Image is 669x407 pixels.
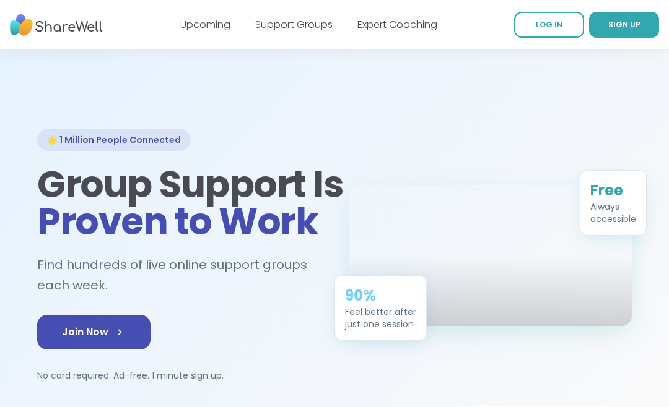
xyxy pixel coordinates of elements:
[536,19,562,30] span: LOG IN
[357,17,437,32] a: Expert Coaching
[514,12,584,38] a: LOG IN
[37,195,318,247] span: Proven to Work
[37,369,320,382] p: No card required. Ad-free. 1 minute sign up.
[345,285,416,305] div: 90%
[62,325,126,340] span: Join Now
[589,12,659,38] a: SIGN UP
[37,255,320,295] h2: Find hundreds of live online support groups each week.
[37,166,320,240] h1: Group Support Is
[608,19,641,30] span: SIGN UP
[10,8,103,42] img: ShareWell Nav Logo
[37,129,191,151] div: 🌟 1 Million People Connected
[345,305,416,330] div: Feel better after just one session
[590,180,636,200] div: Free
[37,315,151,349] a: Join Now
[180,17,230,32] a: Upcoming
[590,200,636,225] div: Always accessible
[255,17,333,32] a: Support Groups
